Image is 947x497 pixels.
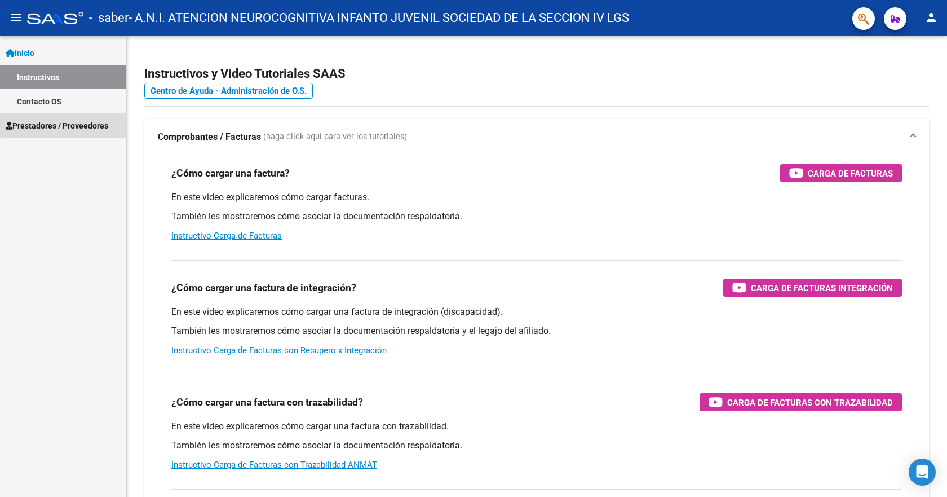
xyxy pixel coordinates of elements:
[144,119,929,155] mat-expansion-panel-header: Comprobantes / Facturas (haga click aquí para ver los tutoriales)
[808,166,893,181] span: Carga de Facturas
[700,393,902,411] button: Carga de Facturas con Trazabilidad
[6,47,34,59] span: Inicio
[144,83,313,99] a: Centro de Ayuda - Administración de O.S.
[727,395,893,410] span: Carga de Facturas con Trazabilidad
[263,131,407,143] span: (haga click aquí para ver los tutoriales)
[909,459,936,486] div: Open Intercom Messenger
[171,231,282,241] a: Instructivo Carga de Facturas
[723,279,902,297] button: Carga de Facturas Integración
[171,165,290,181] h3: ¿Cómo cargar una factura?
[780,164,902,182] button: Carga de Facturas
[144,63,929,85] h2: Instructivos y Video Tutoriales SAAS
[6,120,108,132] span: Prestadores / Proveedores
[171,460,377,470] a: Instructivo Carga de Facturas con Trazabilidad ANMAT
[158,131,261,143] strong: Comprobantes / Facturas
[171,280,356,296] h3: ¿Cómo cargar una factura de integración?
[171,325,902,337] p: También les mostraremos cómo asociar la documentación respaldatoria y el legajo del afiliado.
[171,210,902,223] p: También les mostraremos cómo asociar la documentación respaldatoria.
[924,11,938,24] mat-icon: person
[171,420,902,433] p: En este video explicaremos cómo cargar una factura con trazabilidad.
[9,11,23,24] mat-icon: menu
[89,6,129,30] span: - saber
[171,345,387,355] a: Instructivo Carga de Facturas con Recupero x Integración
[171,306,902,318] p: En este video explicaremos cómo cargar una factura de integración (discapacidad).
[129,6,629,30] span: - A.N.I. ATENCION NEUROCOGNITIVA INFANTO JUVENIL SOCIEDAD DE LA SECCION IV LGS
[751,281,893,295] span: Carga de Facturas Integración
[171,439,902,452] p: También les mostraremos cómo asociar la documentación respaldatoria.
[171,191,902,204] p: En este video explicaremos cómo cargar facturas.
[171,394,363,410] h3: ¿Cómo cargar una factura con trazabilidad?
